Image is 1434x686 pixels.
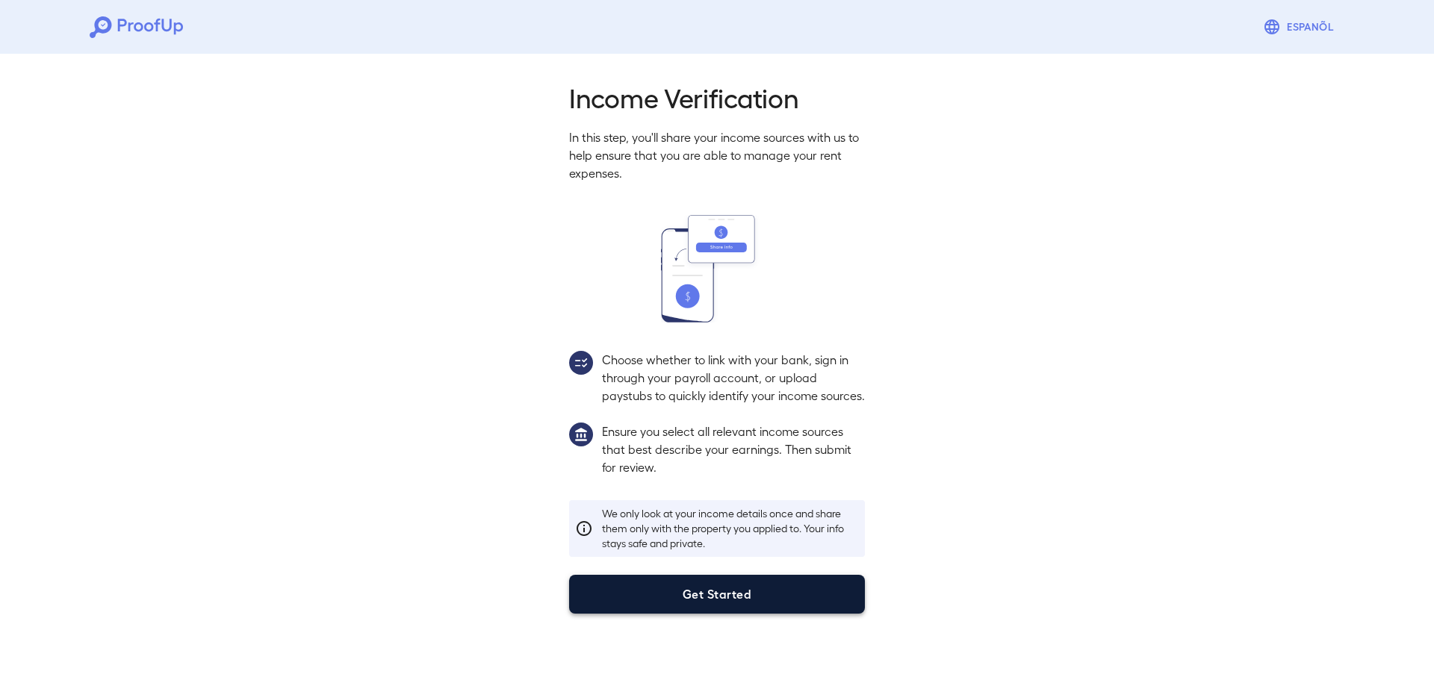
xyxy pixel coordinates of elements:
[569,575,865,614] button: Get Started
[602,506,859,551] p: We only look at your income details once and share them only with the property you applied to. Yo...
[602,351,865,405] p: Choose whether to link with your bank, sign in through your payroll account, or upload paystubs t...
[569,422,593,446] img: group1.svg
[569,81,865,113] h2: Income Verification
[1257,12,1344,42] button: Espanõl
[569,128,865,182] p: In this step, you'll share your income sources with us to help ensure that you are able to manage...
[602,422,865,476] p: Ensure you select all relevant income sources that best describe your earnings. Then submit for r...
[569,351,593,375] img: group2.svg
[661,215,773,322] img: transfer_money.svg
